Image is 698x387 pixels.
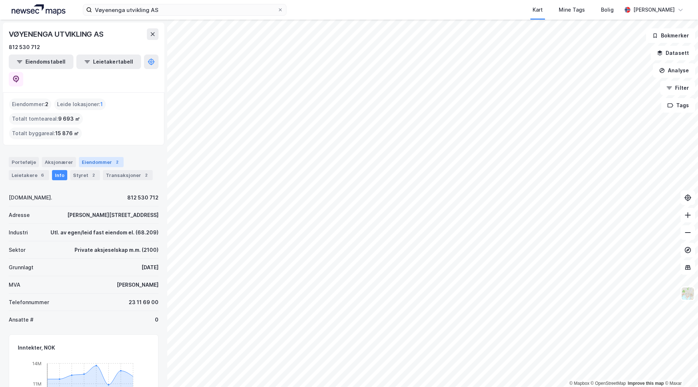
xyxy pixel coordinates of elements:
[70,170,100,180] div: Styret
[628,381,664,386] a: Improve this map
[12,4,65,15] img: logo.a4113a55bc3d86da70a041830d287a7e.svg
[569,381,589,386] a: Mapbox
[646,28,695,43] button: Bokmerker
[9,281,20,289] div: MVA
[54,98,106,110] div: Leide lokasjoner :
[660,81,695,95] button: Filter
[67,211,159,219] div: [PERSON_NAME][STREET_ADDRESS]
[601,5,614,14] div: Bolig
[633,5,675,14] div: [PERSON_NAME]
[9,28,105,40] div: VØYENENGA UTVIKLING AS
[9,228,28,237] div: Industri
[127,193,159,202] div: 812 530 712
[129,298,159,307] div: 23 11 69 00
[143,172,150,179] div: 2
[9,170,49,180] div: Leietakere
[559,5,585,14] div: Mine Tags
[75,246,159,254] div: Private aksjeselskap m.m. (2100)
[662,352,698,387] div: Kontrollprogram for chat
[9,55,73,69] button: Eiendomstabell
[9,246,25,254] div: Sektor
[100,100,103,109] span: 1
[651,46,695,60] button: Datasett
[18,343,55,352] div: Inntekter, NOK
[39,172,46,179] div: 6
[141,263,159,272] div: [DATE]
[51,228,159,237] div: Utl. av egen/leid fast eiendom el. (68.209)
[9,211,30,219] div: Adresse
[9,98,51,110] div: Eiendommer :
[55,129,79,138] span: 15 876 ㎡
[9,157,39,167] div: Portefølje
[117,281,159,289] div: [PERSON_NAME]
[662,352,698,387] iframe: Chat Widget
[45,100,48,109] span: 2
[42,157,76,167] div: Aksjonærer
[52,170,67,180] div: Info
[79,157,124,167] div: Eiendommer
[681,287,695,301] img: Z
[113,158,121,166] div: 2
[9,128,82,139] div: Totalt byggareal :
[9,263,33,272] div: Grunnlagt
[76,55,141,69] button: Leietakertabell
[58,114,80,123] span: 9 693 ㎡
[92,4,277,15] input: Søk på adresse, matrikkel, gårdeiere, leietakere eller personer
[103,170,153,180] div: Transaksjoner
[653,63,695,78] button: Analyse
[33,380,41,386] tspan: 11M
[9,298,49,307] div: Telefonnummer
[32,360,41,366] tspan: 14M
[9,113,83,125] div: Totalt tomteareal :
[9,315,33,324] div: Ansatte #
[90,172,97,179] div: 2
[661,98,695,113] button: Tags
[9,43,40,52] div: 812 530 712
[591,381,626,386] a: OpenStreetMap
[533,5,543,14] div: Kart
[155,315,159,324] div: 0
[9,193,52,202] div: [DOMAIN_NAME].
